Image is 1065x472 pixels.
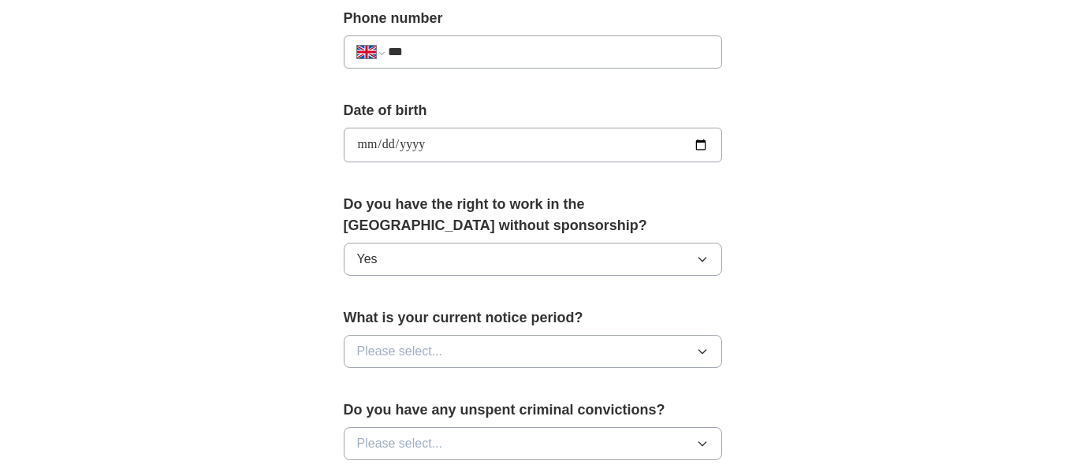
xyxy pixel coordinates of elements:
label: Do you have any unspent criminal convictions? [344,400,722,421]
span: Yes [357,250,378,269]
button: Please select... [344,335,722,368]
span: Please select... [357,434,443,453]
button: Yes [344,243,722,276]
label: Phone number [344,8,722,29]
label: Date of birth [344,100,722,121]
span: Please select... [357,342,443,361]
label: What is your current notice period? [344,307,722,329]
label: Do you have the right to work in the [GEOGRAPHIC_DATA] without sponsorship? [344,194,722,236]
button: Please select... [344,427,722,460]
